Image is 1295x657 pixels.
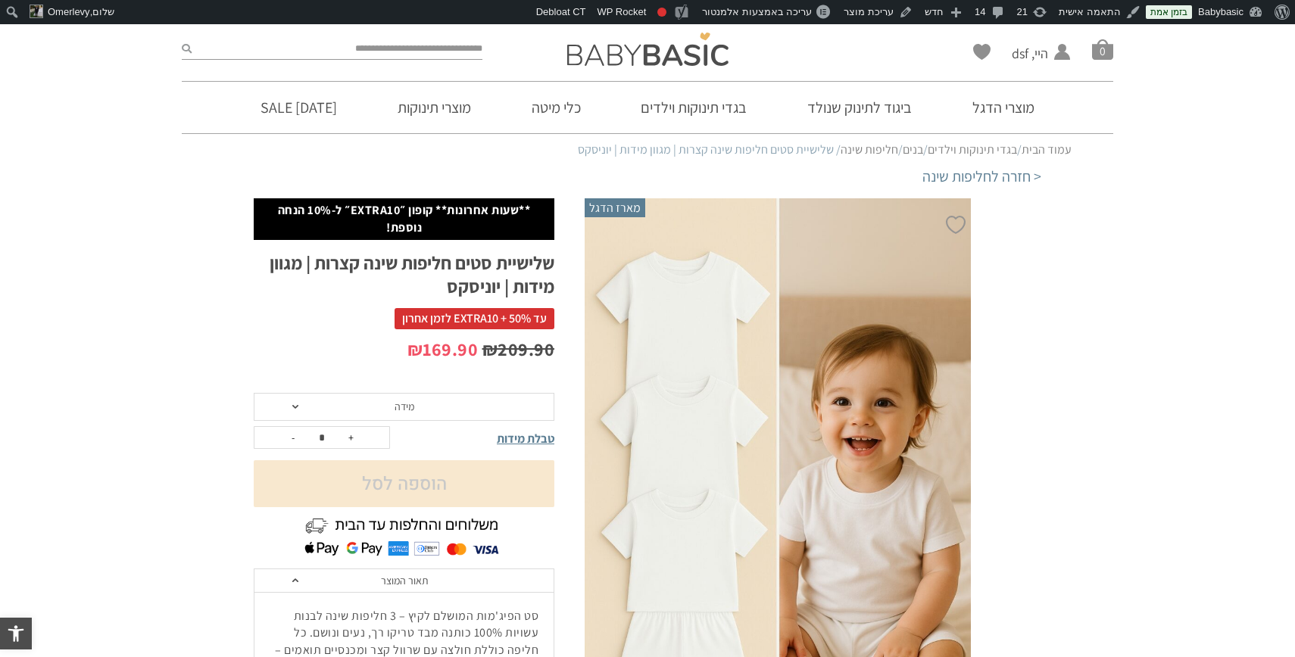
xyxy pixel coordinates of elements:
[48,6,90,17] span: Omerlevy
[928,142,1017,157] a: בגדי תינוקות וילדים
[307,427,337,448] input: כמות המוצר
[482,337,555,361] bdi: 209.90
[973,44,991,60] a: Wishlist
[1092,39,1113,60] a: סל קניות0
[509,82,604,133] a: כלי מיטה
[282,427,304,448] button: -
[1092,39,1113,60] span: סל קניות
[238,82,360,133] a: [DATE] SALE
[395,308,554,329] span: עד 50% + EXTRA10 לזמן אחרון
[702,6,812,17] span: עריכה באמצעות אלמנטור
[841,142,898,157] a: חליפות שינה
[261,202,547,236] p: **שעות אחרונות** קופון ״EXTRA10״ ל-10% הנחה נוספת!
[254,569,554,593] a: תאור המוצר
[567,33,729,66] img: Baby Basic בגדי תינוקות וילדים אונליין
[482,337,498,361] span: ₪
[785,82,935,133] a: ביגוד לתינוק שנולד
[497,431,554,447] span: טבלת מידות
[407,337,423,361] span: ₪
[950,82,1057,133] a: מוצרי הדגל
[339,427,362,448] button: +
[1012,63,1048,82] span: החשבון שלי
[254,251,554,298] h1: שלישיית סטים חליפות שינה קצרות | מגוון מידות | יוניסקס
[1146,5,1192,19] a: בזמן אמת
[903,142,923,157] a: בנים
[585,198,645,216] span: מארז הדגל
[223,142,1072,158] nav: Breadcrumb
[657,8,666,17] div: דרוש שיפור
[1022,142,1072,157] a: עמוד הבית
[618,82,769,133] a: בגדי תינוקות וילדים
[375,82,494,133] a: מוצרי תינוקות
[922,166,1041,187] a: < חזרה לחליפות שינה
[254,460,554,507] button: הוספה לסל
[973,44,991,65] span: Wishlist
[395,400,414,413] span: מידה
[407,337,479,361] bdi: 169.90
